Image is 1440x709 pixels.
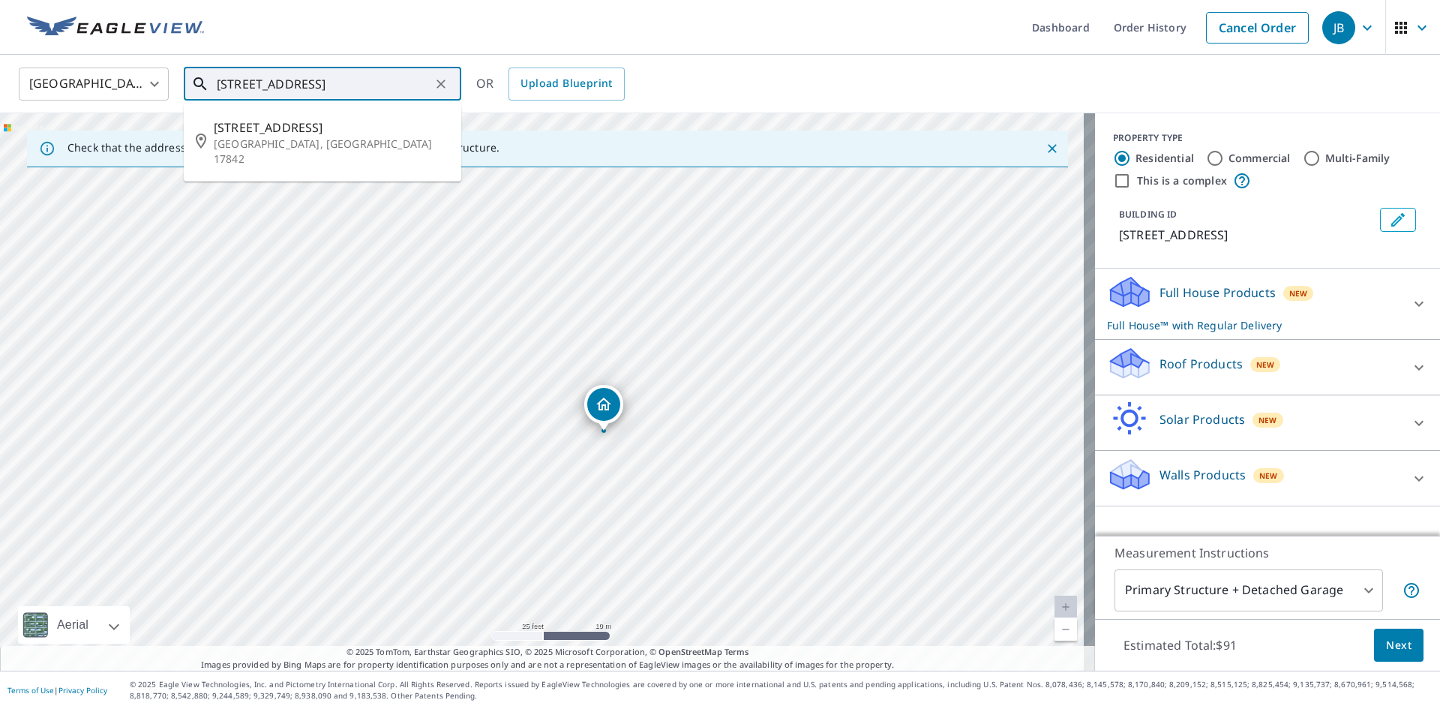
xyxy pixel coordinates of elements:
a: Terms of Use [7,685,54,695]
a: Current Level 20, Zoom In Disabled [1054,596,1077,618]
div: Roof ProductsNew [1107,346,1428,389]
label: Residential [1135,151,1194,166]
button: Close [1042,139,1062,158]
span: © 2025 TomTom, Earthstar Geographics SIO, © 2025 Microsoft Corporation, © [346,646,749,659]
div: Primary Structure + Detached Garage [1114,569,1383,611]
div: Solar ProductsNew [1107,401,1428,444]
p: Estimated Total: $91 [1111,629,1249,662]
span: New [1289,287,1308,299]
p: BUILDING ID [1119,208,1177,221]
button: Edit building 1 [1380,208,1416,232]
label: Multi-Family [1325,151,1390,166]
div: Walls ProductsNew [1107,457,1428,500]
input: Search by address or latitude-longitude [217,63,430,105]
span: Next [1386,636,1411,655]
p: Roof Products [1159,355,1243,373]
div: Aerial [18,606,130,644]
p: Check that the address is accurate, then drag the marker over the correct structure. [67,141,499,155]
span: [STREET_ADDRESS] [214,119,449,137]
label: This is a complex [1137,173,1227,188]
label: Commercial [1228,151,1291,166]
p: [GEOGRAPHIC_DATA], [GEOGRAPHIC_DATA] 17842 [214,137,449,167]
a: Privacy Policy [58,685,107,695]
div: [GEOGRAPHIC_DATA] [19,63,169,105]
button: Clear [430,74,451,95]
a: Current Level 20, Zoom Out [1054,618,1077,641]
p: | [7,686,107,695]
p: Full House Products [1159,284,1276,302]
a: OpenStreetMap [658,646,721,657]
p: Solar Products [1159,410,1245,428]
div: PROPERTY TYPE [1113,131,1422,145]
button: Next [1374,629,1423,662]
p: © 2025 Eagle View Technologies, Inc. and Pictometry International Corp. All Rights Reserved. Repo... [130,679,1432,701]
span: New [1258,414,1277,426]
a: Cancel Order [1206,12,1309,44]
span: New [1256,359,1275,371]
div: Aerial [52,606,93,644]
img: EV Logo [27,17,204,39]
span: New [1259,470,1278,482]
p: [STREET_ADDRESS] [1119,226,1374,244]
div: OR [476,68,625,101]
span: Your report will include the primary structure and a detached garage if one exists. [1402,581,1420,599]
p: Full House™ with Regular Delivery [1107,317,1401,333]
a: Terms [724,646,749,657]
a: Upload Blueprint [508,68,624,101]
p: Measurement Instructions [1114,544,1420,562]
div: Dropped pin, building 1, Residential property, 413 Centerville St Middleburg, PA 17842 [584,385,623,431]
div: JB [1322,11,1355,44]
p: Walls Products [1159,466,1246,484]
div: Full House ProductsNewFull House™ with Regular Delivery [1107,275,1428,333]
span: Upload Blueprint [520,74,612,93]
